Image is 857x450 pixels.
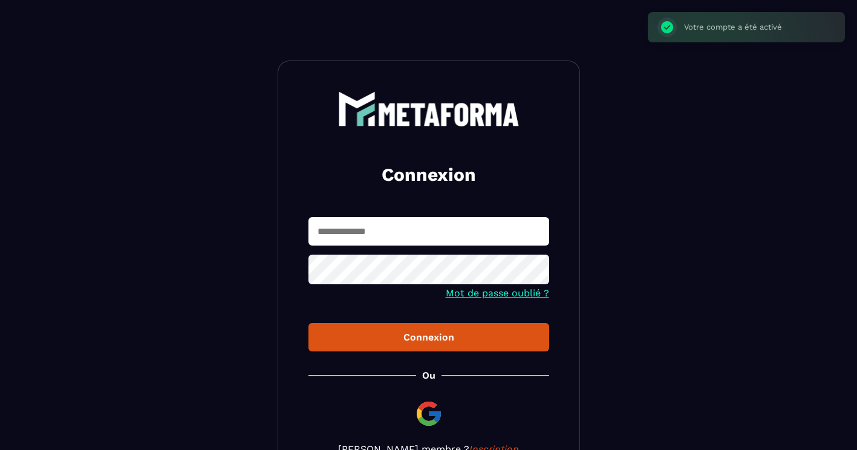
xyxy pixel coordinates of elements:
button: Connexion [308,323,549,351]
img: logo [338,91,520,126]
div: Connexion [318,331,539,343]
a: Mot de passe oublié ? [446,287,549,299]
a: logo [308,91,549,126]
p: Ou [422,370,435,381]
img: google [414,399,443,428]
h2: Connexion [323,163,535,187]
